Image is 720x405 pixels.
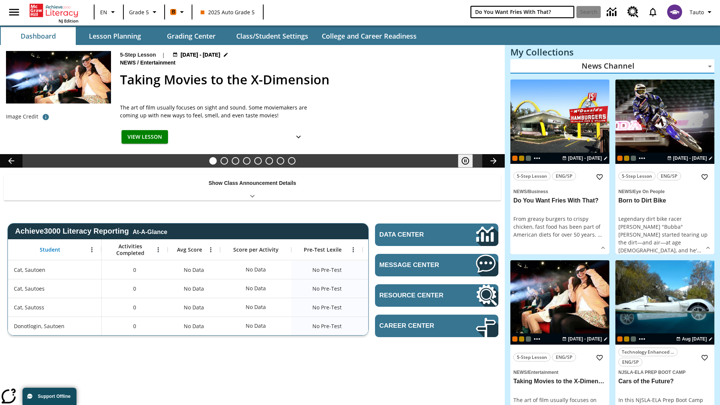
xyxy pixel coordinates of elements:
[38,110,53,124] button: Photo credit: Photo by The Asahi Shimbun via Getty Images
[552,172,576,180] button: ENG/SP
[126,5,162,19] button: Grade: Grade 5, Select a grade
[133,227,167,235] div: At-A-Glance
[532,334,541,343] button: Show more classes
[510,47,714,57] h3: My Collections
[140,59,177,67] span: Entertainment
[517,172,547,180] span: 5-Step Lesson
[105,243,155,256] span: Activities Completed
[663,2,687,22] button: Select a new avatar
[133,266,136,274] span: 0
[552,353,576,361] button: ENG/SP
[120,103,307,119] p: The art of film usually focuses on sight and sound. Some moviemakers are coming up with new ways ...
[242,300,270,315] div: No Data, Cat, Sautoss
[527,189,528,194] span: /
[675,336,714,342] button: Aug 22 - Aug 01 Choose Dates
[58,18,78,24] span: NJ Edition
[702,242,714,253] button: Show Details
[6,113,38,120] p: Image Credit
[698,351,711,364] button: Add to Favorites
[513,189,527,194] span: News
[277,157,284,165] button: Slide 7 Making a Difference for the Planet
[137,60,139,66] span: /
[363,260,434,279] div: No Data, Cat, Sautoen
[561,155,609,162] button: Aug 21 - Aug 21 Choose Dates
[180,318,208,334] span: No Data
[527,370,528,375] span: /
[568,155,602,162] span: [DATE] - [DATE]
[631,156,636,161] div: OL 2025 Auto Grade 6
[618,172,655,180] button: 5-Step Lesson
[133,303,136,311] span: 0
[312,266,342,274] span: No Pre-Test, Cat, Sautoen
[153,244,164,255] button: Open Menu
[519,336,524,342] div: New 2025 class
[631,336,636,342] div: OL 2025 Auto Grade 6
[14,303,44,311] span: Cat, Sautoss
[513,172,550,180] button: 5-Step Lesson
[312,285,342,292] span: No Pre-Test, Cat, Sautoes
[30,2,78,24] div: Home
[168,298,220,316] div: No Data, Cat, Sautoss
[304,246,342,253] span: Pre-Test Lexile
[513,215,606,238] div: From greasy burgers to crispy chicken, fast food has been part of American diets for over 50 years.
[617,336,622,342] span: Current Class
[77,27,152,45] button: Lesson Planning
[129,8,149,16] span: Grade 5
[15,227,167,235] span: Achieve3000 Literacy Reporting
[458,154,480,168] div: Pause
[133,285,136,292] span: 0
[379,261,453,269] span: Message Center
[254,157,262,165] button: Slide 5 Pre-release lesson
[510,79,609,255] div: lesson details
[316,27,423,45] button: College and Career Readiness
[526,336,531,342] div: OL 2025 Auto Grade 6
[637,334,646,343] button: Show more classes
[121,130,168,144] button: View Lesson
[4,175,501,201] div: Show Class Announcement Details
[209,157,217,165] button: Slide 1 Taking Movies to the X-Dimension
[513,378,606,385] h3: Taking Movies to the X-Dimension
[617,156,622,161] div: Current Class
[242,318,270,333] div: No Data, Donotlogin, Sautoen
[690,8,704,16] span: Tauto
[120,51,156,59] p: 5-Step Lesson
[624,156,629,161] div: New 2025 class
[593,170,606,184] button: Add to Favorites
[102,316,168,335] div: 0, Donotlogin, Sautoen
[556,353,572,361] span: ENG/SP
[568,336,602,342] span: [DATE] - [DATE]
[526,156,531,161] div: OL 2025 Auto Grade 6
[624,336,629,342] div: New 2025 class
[38,394,70,399] span: Support Offline
[14,266,45,274] span: Cat, Sautoen
[171,51,230,59] button: Aug 22 - Aug 24 Choose Dates
[363,279,434,298] div: No Data, Cat, Sautoes
[666,155,714,162] button: Aug 22 - Aug 22 Choose Dates
[618,348,678,356] button: Technology Enhanced Item
[154,27,229,45] button: Grading Center
[348,244,359,255] button: Open Menu
[657,172,681,180] button: ENG/SP
[513,187,606,195] span: Topic: News/Business
[133,322,136,330] span: 0
[14,285,45,292] span: Cat, Sautoes
[168,279,220,298] div: No Data, Cat, Sautoes
[168,260,220,279] div: No Data, Cat, Sautoen
[698,170,711,184] button: Add to Favorites
[97,5,121,19] button: Language: EN, Select a language
[375,315,498,337] a: Career Center
[618,197,711,205] h3: Born to Dirt Bike
[180,300,208,315] span: No Data
[597,242,609,253] button: Show Details
[40,246,60,253] span: Student
[102,279,168,298] div: 0, Cat, Sautoes
[312,303,342,311] span: No Pre-Test, Cat, Sautoss
[102,298,168,316] div: 0, Cat, Sautoss
[201,8,255,16] span: 2025 Auto Grade 5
